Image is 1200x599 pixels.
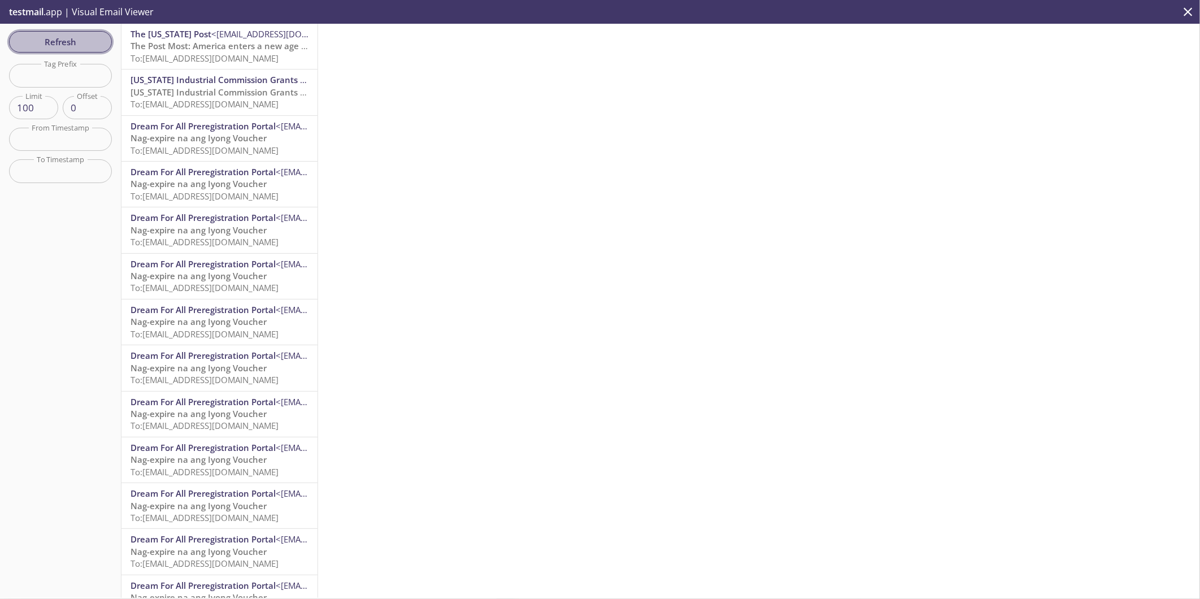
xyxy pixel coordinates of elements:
[131,442,276,453] span: Dream For All Preregistration Portal
[9,31,112,53] button: Refresh
[131,558,279,569] span: To: [EMAIL_ADDRESS][DOMAIN_NAME]
[121,207,318,253] div: Dream For All Preregistration Portal<[EMAIL_ADDRESS][DOMAIN_NAME]>Nag-expire na ang Iyong Voucher...
[131,74,387,85] span: [US_STATE] Industrial Commission Grants Management System
[276,580,422,591] span: <[EMAIL_ADDRESS][DOMAIN_NAME]>
[18,34,103,49] span: Refresh
[276,533,422,545] span: <[EMAIL_ADDRESS][DOMAIN_NAME]>
[131,258,276,270] span: Dream For All Preregistration Portal
[276,166,422,177] span: <[EMAIL_ADDRESS][DOMAIN_NAME]>
[121,254,318,299] div: Dream For All Preregistration Portal<[EMAIL_ADDRESS][DOMAIN_NAME]>Nag-expire na ang Iyong Voucher...
[131,533,276,545] span: Dream For All Preregistration Portal
[131,316,267,327] span: Nag-expire na ang Iyong Voucher
[131,270,267,281] span: Nag-expire na ang Iyong Voucher
[9,6,44,18] span: testmail
[131,546,267,557] span: Nag-expire na ang Iyong Voucher
[276,304,422,315] span: <[EMAIL_ADDRESS][DOMAIN_NAME]>
[121,116,318,161] div: Dream For All Preregistration Portal<[EMAIL_ADDRESS][DOMAIN_NAME]>Nag-expire na ang Iyong Voucher...
[121,529,318,574] div: Dream For All Preregistration Portal<[EMAIL_ADDRESS][DOMAIN_NAME]>Nag-expire na ang Iyong Voucher...
[131,212,276,223] span: Dream For All Preregistration Portal
[276,350,422,361] span: <[EMAIL_ADDRESS][DOMAIN_NAME]>
[276,212,422,223] span: <[EMAIL_ADDRESS][DOMAIN_NAME]>
[131,500,267,511] span: Nag-expire na ang Iyong Voucher
[131,408,267,419] span: Nag-expire na ang Iyong Voucher
[131,350,276,361] span: Dream For All Preregistration Portal
[121,345,318,390] div: Dream For All Preregistration Portal<[EMAIL_ADDRESS][DOMAIN_NAME]>Nag-expire na ang Iyong Voucher...
[121,299,318,345] div: Dream For All Preregistration Portal<[EMAIL_ADDRESS][DOMAIN_NAME]>Nag-expire na ang Iyong Voucher...
[131,120,276,132] span: Dream For All Preregistration Portal
[131,374,279,385] span: To: [EMAIL_ADDRESS][DOMAIN_NAME]
[276,120,422,132] span: <[EMAIL_ADDRESS][DOMAIN_NAME]>
[131,132,267,144] span: Nag-expire na ang Iyong Voucher
[131,512,279,523] span: To: [EMAIL_ADDRESS][DOMAIN_NAME]
[131,53,279,64] span: To: [EMAIL_ADDRESS][DOMAIN_NAME]
[131,362,267,374] span: Nag-expire na ang Iyong Voucher
[211,28,358,40] span: <[EMAIL_ADDRESS][DOMAIN_NAME]>
[131,178,267,189] span: Nag-expire na ang Iyong Voucher
[131,40,379,51] span: The Post Most: America enters a new age of political violence
[131,328,279,340] span: To: [EMAIL_ADDRESS][DOMAIN_NAME]
[131,224,267,236] span: Nag-expire na ang Iyong Voucher
[276,258,422,270] span: <[EMAIL_ADDRESS][DOMAIN_NAME]>
[131,98,279,110] span: To: [EMAIL_ADDRESS][DOMAIN_NAME]
[131,28,211,40] span: The [US_STATE] Post
[131,304,276,315] span: Dream For All Preregistration Portal
[131,282,279,293] span: To: [EMAIL_ADDRESS][DOMAIN_NAME]
[131,396,276,407] span: Dream For All Preregistration Portal
[121,483,318,528] div: Dream For All Preregistration Portal<[EMAIL_ADDRESS][DOMAIN_NAME]>Nag-expire na ang Iyong Voucher...
[276,442,422,453] span: <[EMAIL_ADDRESS][DOMAIN_NAME]>
[121,162,318,207] div: Dream For All Preregistration Portal<[EMAIL_ADDRESS][DOMAIN_NAME]>Nag-expire na ang Iyong Voucher...
[131,166,276,177] span: Dream For All Preregistration Portal
[121,24,318,69] div: The [US_STATE] Post<[EMAIL_ADDRESS][DOMAIN_NAME]>The Post Most: America enters a new age of polit...
[131,145,279,156] span: To: [EMAIL_ADDRESS][DOMAIN_NAME]
[131,236,279,248] span: To: [EMAIL_ADDRESS][DOMAIN_NAME]
[131,488,276,499] span: Dream For All Preregistration Portal
[131,580,276,591] span: Dream For All Preregistration Portal
[131,454,267,465] span: Nag-expire na ang Iyong Voucher
[131,466,279,478] span: To: [EMAIL_ADDRESS][DOMAIN_NAME]
[131,86,453,98] span: [US_STATE] Industrial Commission Grants Management System Password Reset
[276,488,422,499] span: <[EMAIL_ADDRESS][DOMAIN_NAME]>
[121,70,318,115] div: [US_STATE] Industrial Commission Grants Management System[US_STATE] Industrial Commission Grants ...
[131,190,279,202] span: To: [EMAIL_ADDRESS][DOMAIN_NAME]
[121,437,318,483] div: Dream For All Preregistration Portal<[EMAIL_ADDRESS][DOMAIN_NAME]>Nag-expire na ang Iyong Voucher...
[131,420,279,431] span: To: [EMAIL_ADDRESS][DOMAIN_NAME]
[276,396,422,407] span: <[EMAIL_ADDRESS][DOMAIN_NAME]>
[121,392,318,437] div: Dream For All Preregistration Portal<[EMAIL_ADDRESS][DOMAIN_NAME]>Nag-expire na ang Iyong Voucher...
